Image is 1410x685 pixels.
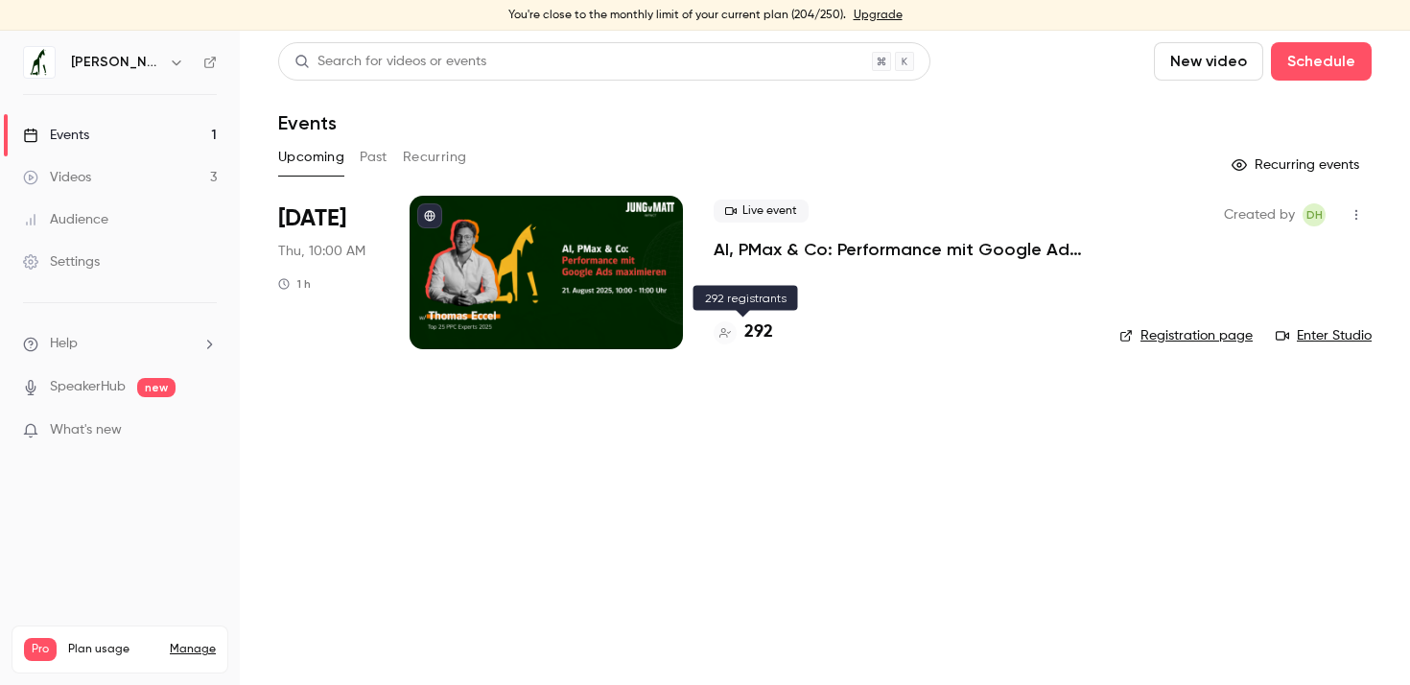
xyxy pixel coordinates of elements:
[194,422,217,439] iframe: Noticeable Trigger
[23,210,108,229] div: Audience
[278,111,337,134] h1: Events
[50,334,78,354] span: Help
[1119,326,1253,345] a: Registration page
[137,378,176,397] span: new
[23,168,91,187] div: Videos
[23,334,217,354] li: help-dropdown-opener
[170,642,216,657] a: Manage
[1224,203,1295,226] span: Created by
[24,638,57,661] span: Pro
[278,203,346,234] span: [DATE]
[403,142,467,173] button: Recurring
[744,319,773,345] h4: 292
[68,642,158,657] span: Plan usage
[1306,203,1323,226] span: DH
[294,52,486,72] div: Search for videos or events
[23,126,89,145] div: Events
[714,319,773,345] a: 292
[1223,150,1372,180] button: Recurring events
[1271,42,1372,81] button: Schedule
[50,420,122,440] span: What's new
[278,276,311,292] div: 1 h
[854,8,903,23] a: Upgrade
[71,53,161,72] h6: [PERSON_NAME] von [PERSON_NAME] IMPACT
[714,238,1089,261] a: AI, PMax & Co: Performance mit Google Ads maximieren
[23,252,100,272] div: Settings
[1154,42,1263,81] button: New video
[278,242,365,261] span: Thu, 10:00 AM
[24,47,55,78] img: Jung von Matt IMPACT
[278,196,379,349] div: Aug 21 Thu, 10:00 AM (Europe/Zurich)
[714,200,809,223] span: Live event
[360,142,388,173] button: Past
[278,142,344,173] button: Upcoming
[1276,326,1372,345] a: Enter Studio
[50,377,126,397] a: SpeakerHub
[1303,203,1326,226] span: Dominik Habermacher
